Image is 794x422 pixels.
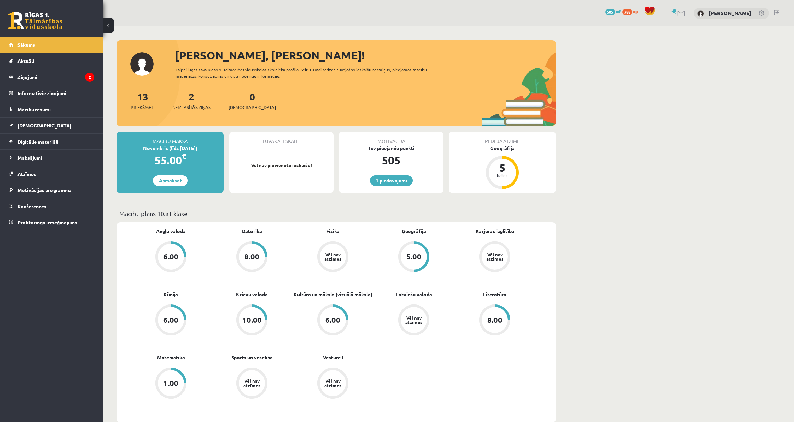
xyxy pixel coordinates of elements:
a: Matemātika [157,354,185,361]
a: 10.00 [211,304,292,337]
div: 8.00 [487,316,502,324]
a: Sports un veselība [231,354,273,361]
a: Proktoringa izmēģinājums [9,214,94,230]
a: [PERSON_NAME] [709,10,751,16]
div: [PERSON_NAME], [PERSON_NAME]! [175,47,556,64]
a: 1 piedāvājumi [370,175,413,186]
legend: Maksājumi [17,150,94,166]
a: Vēsture I [323,354,343,361]
div: Mācību maksa [117,132,224,145]
a: Angļu valoda [156,227,186,235]
i: 2 [85,73,94,82]
div: 6.00 [163,316,178,324]
span: Priekšmeti [131,104,154,111]
a: Krievu valoda [236,291,268,298]
a: 788 xp [622,9,641,14]
a: 1.00 [130,368,211,400]
a: Maksājumi [9,150,94,166]
div: 505 [339,152,443,168]
a: Vēl nav atzīmes [292,241,373,274]
a: Ķīmija [164,291,178,298]
span: Mācību resursi [17,106,51,112]
a: Vēl nav atzīmes [211,368,292,400]
a: 6.00 [130,241,211,274]
div: Vēl nav atzīmes [242,379,261,388]
span: Sākums [17,42,35,48]
a: Informatīvie ziņojumi [9,85,94,101]
div: 5.00 [406,253,421,260]
a: Atzīmes [9,166,94,182]
a: 8.00 [454,304,535,337]
span: Atzīmes [17,171,36,177]
a: Datorika [242,227,262,235]
span: € [182,151,186,161]
div: Ģeogrāfija [449,145,556,152]
a: 6.00 [292,304,373,337]
a: 0[DEMOGRAPHIC_DATA] [229,90,276,111]
div: Vēl nav atzīmes [404,315,423,324]
div: Motivācija [339,132,443,145]
span: Proktoringa izmēģinājums [17,219,77,225]
a: [DEMOGRAPHIC_DATA] [9,118,94,133]
div: 10.00 [242,316,262,324]
div: 6.00 [163,253,178,260]
div: Pēdējā atzīme [449,132,556,145]
p: Mācību plāns 10.a1 klase [119,209,553,218]
div: 5 [492,162,513,173]
div: Tev pieejamie punkti [339,145,443,152]
a: Digitālie materiāli [9,134,94,149]
span: [DEMOGRAPHIC_DATA] [17,122,71,129]
div: 6.00 [325,316,340,324]
a: Fizika [326,227,340,235]
div: 55.00 [117,152,224,168]
a: 505 mP [605,9,621,14]
div: Vēl nav atzīmes [323,379,342,388]
div: 1.00 [163,379,178,387]
span: Neizlasītās ziņas [172,104,211,111]
span: Digitālie materiāli [17,138,58,145]
a: Mācību resursi [9,101,94,117]
a: 2Neizlasītās ziņas [172,90,211,111]
a: Motivācijas programma [9,182,94,198]
div: Vēl nav atzīmes [323,252,342,261]
a: Latviešu valoda [396,291,432,298]
img: Pāvels Grišāns [697,10,704,17]
a: Vēl nav atzīmes [454,241,535,274]
legend: Ziņojumi [17,69,94,85]
a: 6.00 [130,304,211,337]
a: Kultūra un māksla (vizuālā māksla) [294,291,372,298]
a: Sākums [9,37,94,53]
span: 788 [622,9,632,15]
span: Motivācijas programma [17,187,72,193]
span: mP [616,9,621,14]
span: 505 [605,9,615,15]
div: balles [492,173,513,177]
a: Apmaksāt [153,175,188,186]
a: 8.00 [211,241,292,274]
a: 5.00 [373,241,454,274]
legend: Informatīvie ziņojumi [17,85,94,101]
a: Rīgas 1. Tālmācības vidusskola [8,12,62,29]
div: Vēl nav atzīmes [485,252,504,261]
a: Ziņojumi2 [9,69,94,85]
span: Konferences [17,203,46,209]
p: Vēl nav pievienotu ieskaišu! [233,162,330,169]
a: Literatūra [483,291,506,298]
span: Aktuāli [17,58,34,64]
a: Vēl nav atzīmes [292,368,373,400]
a: 13Priekšmeti [131,90,154,111]
a: Karjeras izglītība [476,227,514,235]
span: xp [633,9,638,14]
a: Vēl nav atzīmes [373,304,454,337]
div: Laipni lūgts savā Rīgas 1. Tālmācības vidusskolas skolnieka profilā. Šeit Tu vari redzēt tuvojošo... [176,67,439,79]
span: [DEMOGRAPHIC_DATA] [229,104,276,111]
div: Novembris (līdz [DATE]) [117,145,224,152]
a: Konferences [9,198,94,214]
a: Ģeogrāfija 5 balles [449,145,556,190]
div: Tuvākā ieskaite [229,132,334,145]
a: Aktuāli [9,53,94,69]
a: Ģeogrāfija [402,227,426,235]
div: 8.00 [244,253,259,260]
